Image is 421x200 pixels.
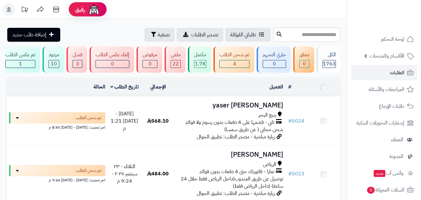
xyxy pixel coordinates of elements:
a: الطلبات [351,65,417,80]
a: إضافة طلب جديد [7,28,60,42]
div: 3 [73,60,82,68]
span: توصيل عن طريق المندوب(داخل الرياض فقط خلال 24 ساعة) (داخل الرياض فقط) [181,175,283,190]
span: 1 [19,60,22,68]
div: مرفوض [143,51,157,58]
span: طلبات الإرجاع [379,102,404,111]
div: 0 [300,60,309,68]
a: مردود 10 [41,46,65,73]
a: لوحة التحكم [351,32,417,47]
a: الكل1763 [315,46,342,73]
a: تاريخ الطلب [110,83,139,91]
span: المراجعات والأسئلة [369,85,404,94]
span: وآتس آب [373,169,403,178]
div: تم شحن الطلب [219,51,249,58]
span: زيارة مباشرة - مصدر الطلب: تطبيق الجوال [197,190,275,197]
a: #5023 [288,170,304,178]
a: طلباتي المُوكلة [225,28,271,42]
span: تم شحن الطلب [76,167,102,174]
div: معلق [299,51,309,58]
span: 3 [76,60,79,68]
a: مكتمل 1.7K [187,46,212,73]
span: جديد [374,170,385,177]
span: تصدير الطلبات [191,31,218,39]
span: تصفية [158,31,170,39]
div: فشل [73,51,82,58]
div: 1717 [194,60,206,68]
img: logo-2.png [378,9,415,22]
div: 0 [96,60,129,68]
span: 4 [233,60,236,68]
span: طلباتي المُوكلة [230,31,256,39]
a: مرفوض 0 [135,46,163,73]
a: السلات المتروكة0 [351,182,417,197]
a: تصدير الطلبات [177,28,223,42]
div: ملغي [171,51,181,58]
div: مردود [49,51,59,58]
span: 1.7K [195,60,206,68]
div: اخر تحديث: [DATE] - [DATE] 9:24 م [9,176,105,183]
span: تم شحن الطلب [76,115,102,121]
a: إشعارات التحويلات البنكية [351,115,417,130]
span: 0 [149,60,152,68]
span: العملاء [391,135,403,144]
a: جاري التجهيز 0 [255,46,292,73]
span: الثلاثاء - ٢٣ سبتمبر ٢٠٢٥ - 9:24 م [112,163,137,185]
a: ملغي 22 [163,46,187,73]
span: تابي - قسّمها على 4 دفعات بدون رسوم ولا فوائد [185,119,274,126]
span: 0 [367,186,375,194]
span: السلات المتروكة [366,185,404,194]
a: إلغاء عكس الطلب 0 [88,46,135,73]
div: 22 [171,60,180,68]
a: # [288,83,291,91]
div: 4 [220,60,249,68]
button: تصفية [144,28,175,42]
span: زيارة مباشرة - مصدر الطلب: تطبيق الجوال [197,133,275,141]
div: 0 [263,60,286,68]
span: # [288,170,292,178]
a: العميل [269,83,283,91]
span: 0 [111,60,114,68]
span: 0 [303,60,306,68]
div: اخر تحديث: [DATE] - [DATE] 8:50 م [9,124,105,130]
img: ai-face.png [88,3,100,16]
span: الطلبات [390,68,404,77]
span: المدونة [389,152,403,161]
span: 484.00 [147,170,169,178]
span: شحن مجاني ( عن طريق سمسا) [224,126,283,133]
a: المدونة [351,149,417,164]
a: معلق 0 [292,46,315,73]
span: [DATE] - [DATE] 1:21 م [111,110,138,132]
span: 22 [172,60,179,68]
span: 568.10 [147,117,169,125]
span: 1763 [323,60,336,68]
span: ينبع البحر [259,112,276,119]
div: 10 [49,60,59,68]
a: تحديثات المنصة [17,3,32,17]
div: مكتمل [194,51,206,58]
a: الحالة [93,83,105,91]
div: 0 [143,60,157,68]
span: 0 [273,60,276,68]
span: # [288,117,292,125]
div: الكل [323,51,336,58]
h3: [PERSON_NAME] [177,151,283,158]
span: الرياض [263,161,276,168]
span: رفيق [75,6,85,13]
a: تم شحن الطلب 4 [212,46,255,73]
span: تمارا - فاتورتك حتى 4 دفعات بدون فوائد [199,168,274,175]
span: إشعارات التحويلات البنكية [356,118,404,127]
div: جاري التجهيز [263,51,286,58]
a: فشل 3 [65,46,88,73]
a: الإجمالي [150,83,166,91]
h3: yaser [PERSON_NAME] [177,102,283,109]
a: العملاء [351,132,417,147]
div: تم عكس الطلب [5,51,35,58]
a: طلبات الإرجاع [351,99,417,114]
a: المراجعات والأسئلة [351,82,417,97]
span: إضافة طلب جديد [12,31,46,39]
div: 1 [6,60,35,68]
div: إلغاء عكس الطلب [96,51,129,58]
span: الأقسام والمنتجات [370,52,404,60]
span: 10 [51,60,57,68]
a: #5024 [288,117,304,125]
